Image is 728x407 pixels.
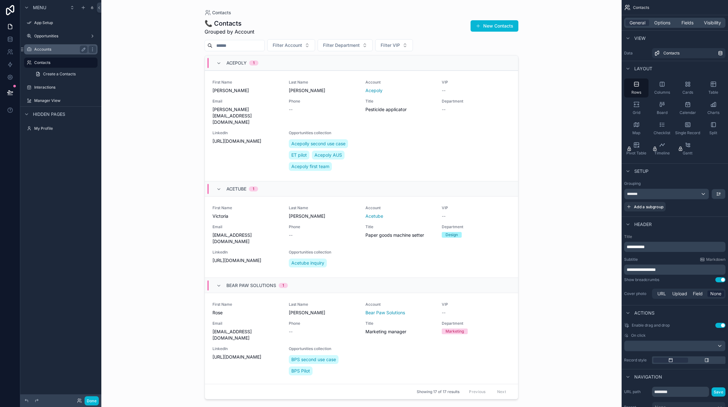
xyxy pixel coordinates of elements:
[417,389,459,394] span: Showing 17 of 17 results
[708,90,718,95] span: Table
[289,355,339,364] a: BPS second use case
[624,51,649,56] label: Data
[43,72,76,77] span: Create a Contacts
[85,396,99,405] button: Done
[289,321,358,326] span: Phone
[632,323,670,328] span: Enable drag and drop
[624,202,666,211] button: Add a subgroup
[657,110,668,115] span: Board
[365,213,383,219] a: Acetube
[624,99,649,118] button: Grid
[624,78,649,97] button: Rows
[683,151,693,156] span: Gantt
[289,302,358,307] span: Last Name
[442,213,446,219] span: --
[654,151,670,156] span: Timeline
[632,130,640,135] span: Map
[624,181,641,186] label: Grouping
[205,28,254,35] span: Grouped by Account
[680,110,696,115] span: Calendar
[365,80,434,85] span: Account
[33,4,46,11] span: Menu
[365,205,434,210] span: Account
[650,99,674,118] button: Board
[212,138,281,144] span: [URL][DOMAIN_NAME]
[212,257,281,264] span: [URL][DOMAIN_NAME]
[624,389,649,394] label: URL path
[212,250,281,255] span: LinkedIn
[34,20,96,25] label: App Setup
[365,302,434,307] span: Account
[212,87,281,94] span: [PERSON_NAME]
[624,139,649,158] button: Pivot Table
[205,9,231,16] a: Contacts
[650,139,674,158] button: Timeline
[675,99,700,118] button: Calendar
[365,99,434,104] span: Title
[291,163,329,170] span: Acepoly first team
[624,257,638,262] label: Subtitle
[212,302,281,307] span: First Name
[442,87,446,94] span: --
[706,257,725,262] span: Markdown
[650,78,674,97] button: Columns
[654,130,670,135] span: Checklist
[654,20,670,26] span: Options
[442,321,510,326] span: Department
[471,20,518,32] a: New Contacts
[624,277,659,282] div: Show breadcrumbs
[291,141,345,147] span: Acepolly second use case
[704,20,721,26] span: Visibility
[289,250,358,255] span: Opportunities collection
[226,186,246,192] span: Acetube
[212,213,281,219] span: Victoria
[205,19,254,28] h1: 📞 Contacts
[365,310,405,316] span: Bear Paw Solutions
[24,82,98,92] a: Interactions
[709,130,717,135] span: Split
[693,291,703,297] span: Field
[657,291,666,297] span: URL
[634,204,663,209] span: Add a subgroup
[624,234,725,239] label: Title
[631,333,646,338] span: On click
[365,321,434,326] span: Title
[226,60,247,66] span: Acepoly
[442,310,446,316] span: --
[212,354,281,360] span: [URL][DOMAIN_NAME]
[624,265,725,275] div: scrollable content
[314,152,342,158] span: Acepoly AUS
[289,310,358,316] span: [PERSON_NAME]
[267,39,315,51] button: Select Button
[34,85,96,90] label: Interactions
[289,232,293,238] span: --
[312,151,345,160] a: Acepoly AUS
[710,291,721,297] span: None
[381,42,400,48] span: Filter VIP
[442,99,510,104] span: Department
[212,130,281,135] span: LinkedIn
[626,151,646,156] span: Pivot Table
[634,66,652,72] span: Layout
[634,35,646,41] span: View
[212,310,281,316] span: Rose
[701,78,725,97] button: Table
[633,5,649,10] span: Contacts
[672,291,687,297] span: Upload
[624,119,649,138] button: Map
[289,151,309,160] a: ET pilot
[700,257,725,262] a: Markdown
[226,282,276,289] span: Bear Paw Solutions
[289,213,358,219] span: [PERSON_NAME]
[34,98,96,103] label: Manager View
[289,87,358,94] span: [PERSON_NAME]
[34,126,96,131] label: My Profile
[630,20,645,26] span: General
[365,87,383,94] a: Acepoly
[624,291,649,296] label: Cover photo
[24,123,98,134] a: My Profile
[375,39,413,51] button: Select Button
[631,90,641,95] span: Rows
